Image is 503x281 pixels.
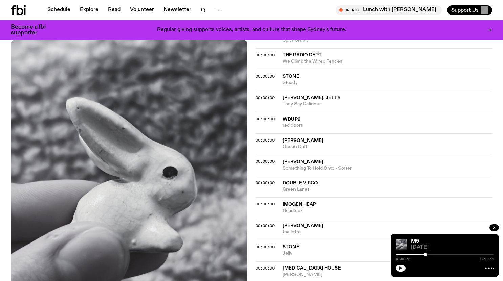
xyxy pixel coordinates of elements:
span: stone [283,74,299,79]
span: 00:00:00 [256,137,275,143]
span: stone [283,245,299,249]
a: Schedule [43,5,74,15]
span: 00:00:00 [256,265,275,271]
button: 00:00:00 [256,138,275,142]
a: Read [104,5,125,15]
button: 00:00:00 [256,96,275,100]
span: the lotto [283,229,492,235]
button: 00:00:00 [256,245,275,249]
span: 00:00:00 [256,116,275,122]
span: Support Us [451,7,479,13]
button: 00:00:00 [256,224,275,228]
span: [PERSON_NAME] [283,272,492,278]
span: We Climb the Wired Fences [283,58,492,65]
button: 00:00:00 [256,117,275,121]
span: Steady [283,80,492,86]
a: Explore [76,5,103,15]
span: 00:00:00 [256,244,275,250]
button: 00:00:00 [256,181,275,185]
span: 00:00:00 [256,180,275,185]
span: red doors [283,122,492,129]
span: wdup2 [283,117,300,122]
span: [PERSON_NAME] [283,138,323,143]
span: 00:00:00 [256,95,275,100]
span: Ocean Drift [283,144,492,150]
span: Imogen Heap [283,202,316,207]
a: M5 [411,239,419,244]
p: Regular giving supports voices, artists, and culture that shape Sydney’s future. [157,27,346,33]
h3: Become a fbi supporter [11,24,54,36]
span: Something To Hold Onto - Softer [283,165,492,172]
span: [PERSON_NAME] [283,159,323,164]
span: The Radio Dept. [283,53,323,57]
span: [MEDICAL_DATA] House [283,266,341,271]
button: 00:00:00 [256,202,275,206]
button: 00:00:00 [256,266,275,270]
span: Headlock [283,208,492,214]
span: [PERSON_NAME] [283,223,323,228]
span: 00:00:00 [256,74,275,79]
span: Double Virgo [283,181,318,185]
button: 00:00:00 [256,160,275,163]
span: Green Lanes [283,186,492,193]
span: Jelly [283,250,492,257]
span: They Say Delirious [283,101,492,107]
span: [PERSON_NAME], Jetty [283,95,341,100]
button: 00:00:00 [256,75,275,78]
span: 00:00:00 [256,159,275,164]
button: Support Us [447,5,492,15]
span: 00:00:00 [256,223,275,228]
span: 0:35:58 [396,257,410,261]
a: Volunteer [126,5,158,15]
span: 00:00:00 [256,201,275,207]
button: 00:00:00 [256,53,275,57]
span: 1:59:55 [479,257,494,261]
span: Spit Portrait [283,37,492,44]
span: [DATE] [411,245,494,250]
button: On AirLunch with [PERSON_NAME] [336,5,442,15]
span: 00:00:00 [256,52,275,58]
a: Newsletter [159,5,195,15]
